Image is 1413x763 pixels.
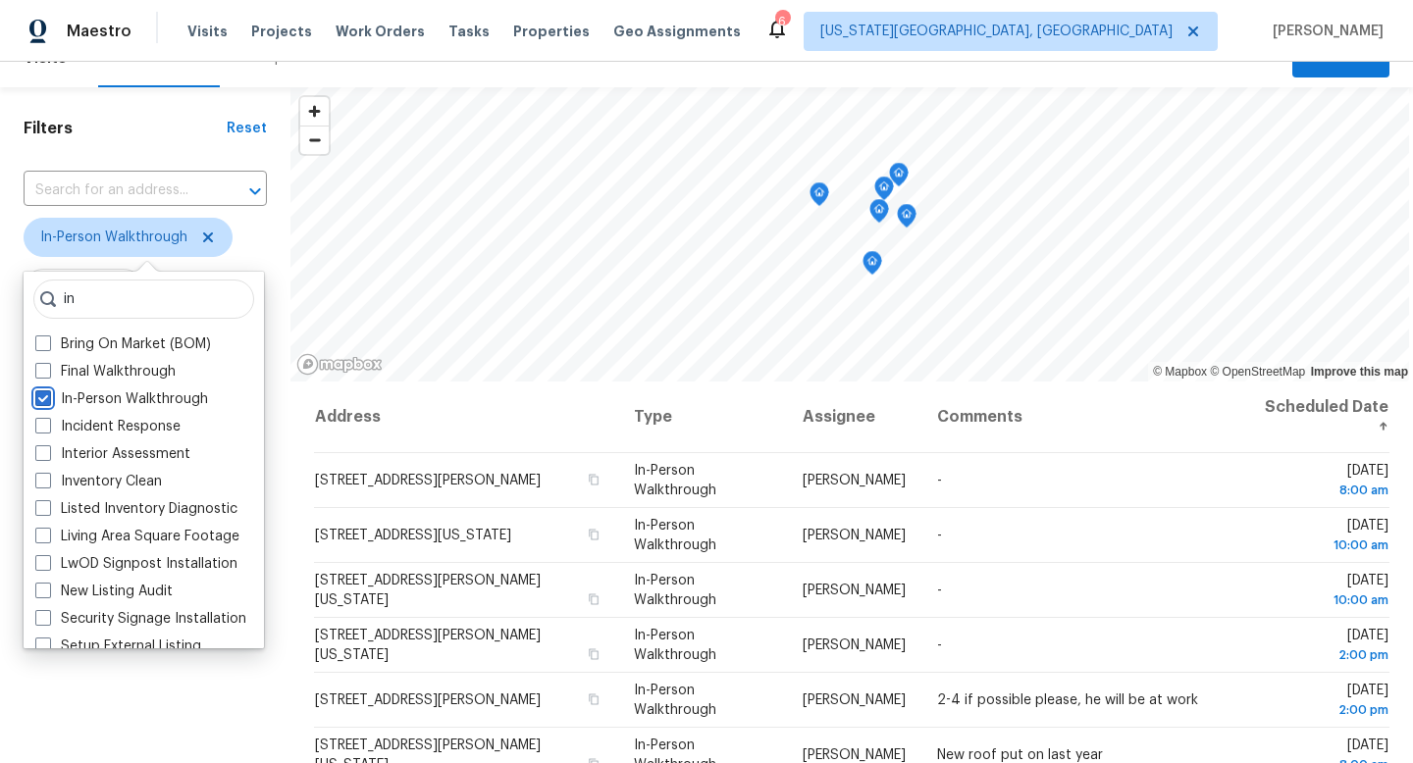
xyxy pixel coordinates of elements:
span: [DATE] [1259,519,1388,555]
label: Final Walkthrough [35,362,176,381]
span: [PERSON_NAME] [803,584,906,597]
label: Setup External Listing [35,636,201,656]
label: Listed Inventory Diagnostic [35,499,237,519]
a: OpenStreetMap [1210,365,1305,379]
input: Search for an address... [24,176,212,206]
span: In-Person Walkthrough [634,574,716,607]
label: LwOD Signpost Installation [35,554,237,574]
span: [DATE] [1259,574,1388,610]
button: Copy Address [585,690,602,708]
span: [US_STATE][GEOGRAPHIC_DATA], [GEOGRAPHIC_DATA] [820,22,1173,41]
span: In-Person Walkthrough [634,629,716,662]
span: - [937,529,942,542]
span: [PERSON_NAME] [1265,22,1384,41]
span: New roof put on last year [937,748,1103,762]
span: [PERSON_NAME] [803,474,906,487]
div: 6 [775,12,789,31]
a: Mapbox homepage [296,353,383,376]
label: New Listing Audit [35,582,173,601]
button: Zoom in [300,97,329,126]
div: Map marker [863,251,882,281]
div: Map marker [897,204,916,234]
span: In-Person Walkthrough [40,228,187,247]
th: Comments [921,381,1244,453]
span: In-Person Walkthrough [634,519,716,552]
label: Security Signage Installation [35,609,246,629]
div: 2:00 pm [1259,700,1388,720]
div: Reset [227,119,267,138]
h1: Filters [24,119,227,138]
span: [STREET_ADDRESS][US_STATE] [315,529,511,542]
span: [DATE] [1259,464,1388,500]
span: Maestro [67,22,131,41]
label: Inventory Clean [35,472,162,491]
span: 2-4 if possible please, he will be at work [937,693,1198,707]
span: [PERSON_NAME] [803,638,906,652]
span: [PERSON_NAME] [803,693,906,707]
label: Bring On Market (BOM) [35,334,211,354]
span: [STREET_ADDRESS][PERSON_NAME][US_STATE] [315,574,541,607]
span: Visits [187,22,228,41]
div: 10:00 am [1259,535,1388,555]
th: Address [314,381,618,453]
button: Open [241,178,269,205]
span: [STREET_ADDRESS][PERSON_NAME][US_STATE] [315,629,541,662]
button: Zoom out [300,126,329,154]
canvas: Map [290,87,1409,381]
div: Map marker [810,182,829,213]
th: Scheduled Date ↑ [1243,381,1389,453]
span: [DATE] [1259,629,1388,665]
span: Properties [513,22,590,41]
span: Tasks [448,25,490,38]
span: In-Person Walkthrough [634,684,716,717]
div: Map marker [874,177,894,207]
label: In-Person Walkthrough [35,389,208,409]
button: Copy Address [585,471,602,488]
span: [PERSON_NAME] [803,748,906,762]
div: 10:00 am [1259,590,1388,610]
div: 8:00 am [1259,481,1388,500]
button: Copy Address [585,590,602,608]
span: Geo Assignments [613,22,741,41]
span: [STREET_ADDRESS][PERSON_NAME] [315,693,541,707]
a: Improve this map [1311,365,1408,379]
span: - [937,474,942,487]
div: 2:00 pm [1259,645,1388,665]
span: Projects [251,22,312,41]
span: In-Person Walkthrough [634,464,716,497]
label: Incident Response [35,417,181,436]
th: Type [618,381,787,453]
span: [PERSON_NAME] [803,529,906,542]
span: [STREET_ADDRESS][PERSON_NAME] [315,474,541,487]
label: Interior Assessment [35,444,190,464]
span: Zoom out [300,127,329,154]
div: Map marker [889,163,909,193]
button: Copy Address [585,526,602,543]
label: Living Area Square Footage [35,527,239,546]
span: Work Orders [336,22,425,41]
button: Copy Address [585,645,602,663]
span: [DATE] [1259,684,1388,720]
a: Mapbox [1153,365,1207,379]
th: Assignee [787,381,921,453]
span: - [937,638,942,652]
span: - [937,584,942,597]
div: Map marker [869,199,889,229]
